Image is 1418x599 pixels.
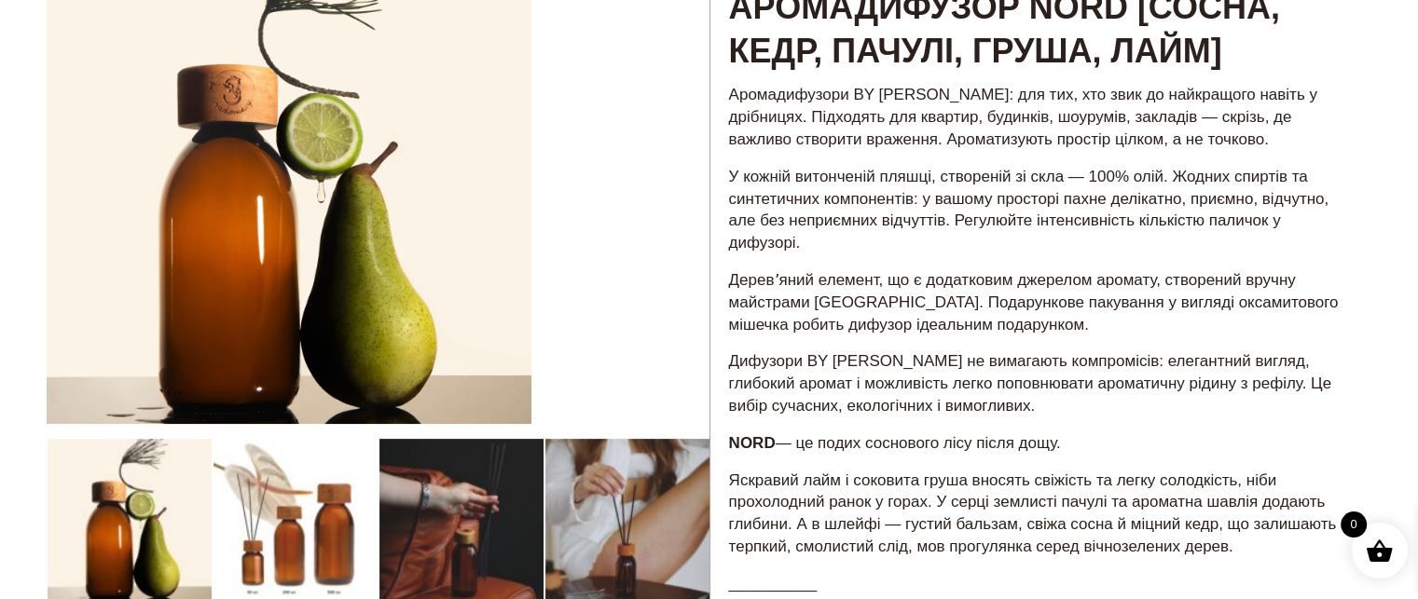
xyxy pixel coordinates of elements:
[729,470,1354,558] p: Яскравий лайм і соковита груша вносять свіжість та легку солодкість, ніби прохолодний ранок у гор...
[729,84,1354,150] p: Аромадифузори BY [PERSON_NAME]: для тих, хто звик до найкращого навіть у дрібницях. Підходять для...
[729,573,1354,595] p: __________
[729,434,776,452] strong: NORD
[1341,511,1367,538] span: 0
[729,350,1354,416] p: Дифузори BY [PERSON_NAME] не вимагають компромісів: елегантний вигляд, глибокий аромат і можливіс...
[729,269,1354,335] p: Деревʼяний елемент, що є додатковим джерелом аромату, створений вручну майстрами [GEOGRAPHIC_DATA...
[729,432,1354,455] p: — це подих соснового лісу після дощу.
[729,166,1354,254] p: У кожній витонченій пляшці, створеній зі скла — 100% олій. Жодних спиртів та синтетичних компонен...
